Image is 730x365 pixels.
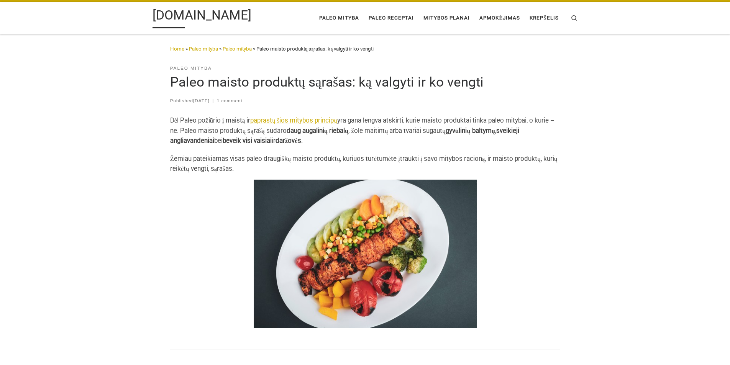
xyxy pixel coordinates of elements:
p: Dėl Paleo požiūrio į maistą ir yra gana lengva atskirti, kurie maisto produktai tinka paleo mityb... [170,115,560,146]
h1: Paleo maisto produktų sąrašas: ką valgyti ir ko vengti [170,72,560,93]
a: Paleo mityba [223,46,252,52]
a: Paleo mityba [189,46,218,52]
a: Paleo mityba [317,10,362,26]
a: Paleo mityba [170,64,212,72]
a: Krepšelis [527,10,561,26]
a: Apmokėjimas [477,10,522,26]
a: Home [170,46,184,52]
a: [DOMAIN_NAME] [153,6,251,28]
span: Krepšelis [530,10,558,24]
span: » [219,46,221,52]
span: Paleo mityba [319,10,359,24]
a: [DATE] [193,98,210,103]
strong: beveik visi vaisiai [223,137,272,144]
span: Mitybos planai [423,10,470,24]
strong: sveikieji angliavandeniai [170,127,519,144]
span: Apmokėjimas [479,10,520,24]
span: | [212,98,214,103]
strong: daug augalinių riebalų [287,127,349,134]
a: 1 comment [217,98,243,103]
p: Žemiau pateikiamas visas paleo draugiškų maisto produktų, kuriuos turėtumėte įtraukti į savo mity... [170,154,560,173]
a: paprastų šios mitybos principų [250,116,337,124]
strong: daržovės [276,137,301,144]
a: Paleo receptai [366,10,417,26]
span: Paleo receptai [369,10,414,24]
span: » [253,46,255,52]
span: Paleo mityba [170,65,212,70]
span: Paleo maisto produktų sąrašas: ką valgyti ir ko vengti [256,46,374,52]
a: Mitybos planai [421,10,472,26]
strong: gyvūlinių baltymų [446,127,495,134]
span: » [185,46,188,52]
span: Published [170,98,217,103]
